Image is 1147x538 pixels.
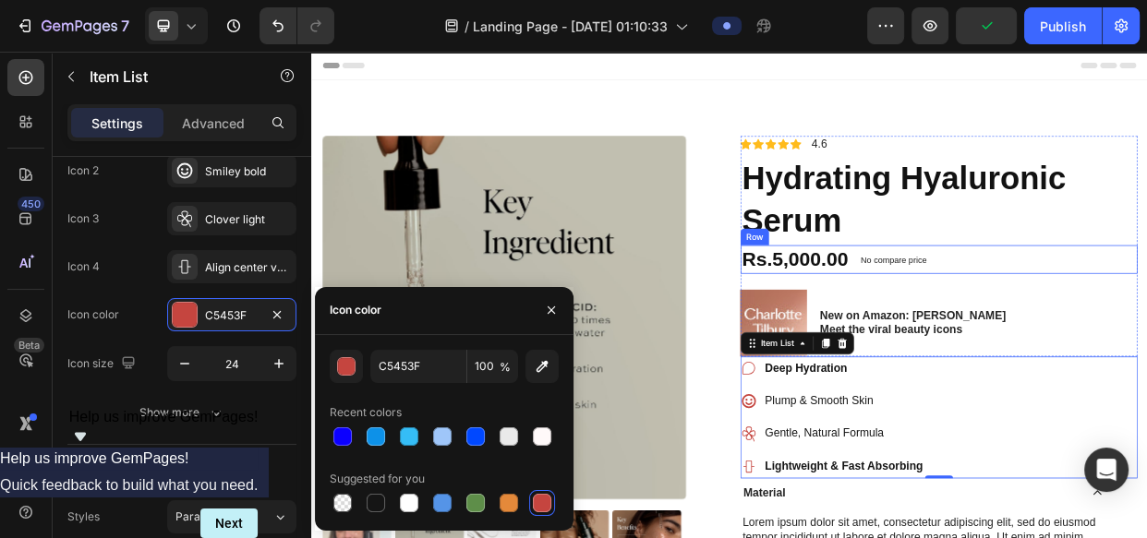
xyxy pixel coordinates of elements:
[7,7,138,44] button: 7
[14,338,44,353] div: Beta
[260,7,334,44] div: Undo/Redo
[67,210,99,227] div: Icon 3
[662,114,682,133] p: 4.6
[1024,7,1102,44] button: Publish
[67,396,296,429] button: Show more
[67,306,119,323] div: Icon color
[673,341,920,360] p: New on Amazon: [PERSON_NAME]
[598,404,813,436] div: Rich Text Editor. Editing area: main
[91,114,143,133] p: Settings
[465,17,469,36] span: /
[205,259,292,276] div: Align center vertical simple light
[598,490,813,522] div: Rich Text Editor. Editing area: main
[572,237,602,254] div: Row
[330,471,425,487] div: Suggested for you
[370,350,466,383] input: Eg: FFFFFF
[591,378,643,395] div: Item List
[1040,17,1086,36] div: Publish
[69,409,259,448] button: Show survey - Help us improve GemPages!
[182,114,245,133] p: Advanced
[568,139,1094,254] h1: Hydrating Hyaluronic Serum
[90,66,247,88] p: Item List
[600,493,810,520] p: Gentle, Natural Formula
[330,404,402,421] div: Recent colors
[473,17,668,36] span: Landing Page - [DATE] 01:10:33
[18,197,44,211] div: 450
[1084,448,1129,492] div: Open Intercom Messenger
[673,360,920,379] p: Meet the viral beauty icons
[598,448,813,480] div: Rich Text Editor. Editing area: main
[600,450,810,477] p: Plump & Smooth Skin
[205,211,292,228] div: Clover light
[568,316,657,404] img: gempages_572452599601562496-df21bfe4-703b-4f83-9526-c5fc0943c83d.jpg
[568,257,713,293] div: Rs.5,000.00
[67,162,99,179] div: Icon 2
[139,403,225,422] div: Show more
[600,412,709,427] strong: Deep Hydration
[121,15,129,37] p: 7
[500,359,511,376] span: %
[728,270,815,281] p: No compare price
[205,307,259,324] div: C5453F
[67,258,100,275] div: Icon 4
[311,52,1147,538] iframe: Design area
[69,409,259,424] span: Help us improve GemPages!
[67,352,139,377] div: Icon size
[205,163,292,180] div: Smiley bold
[330,302,381,318] div: Icon color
